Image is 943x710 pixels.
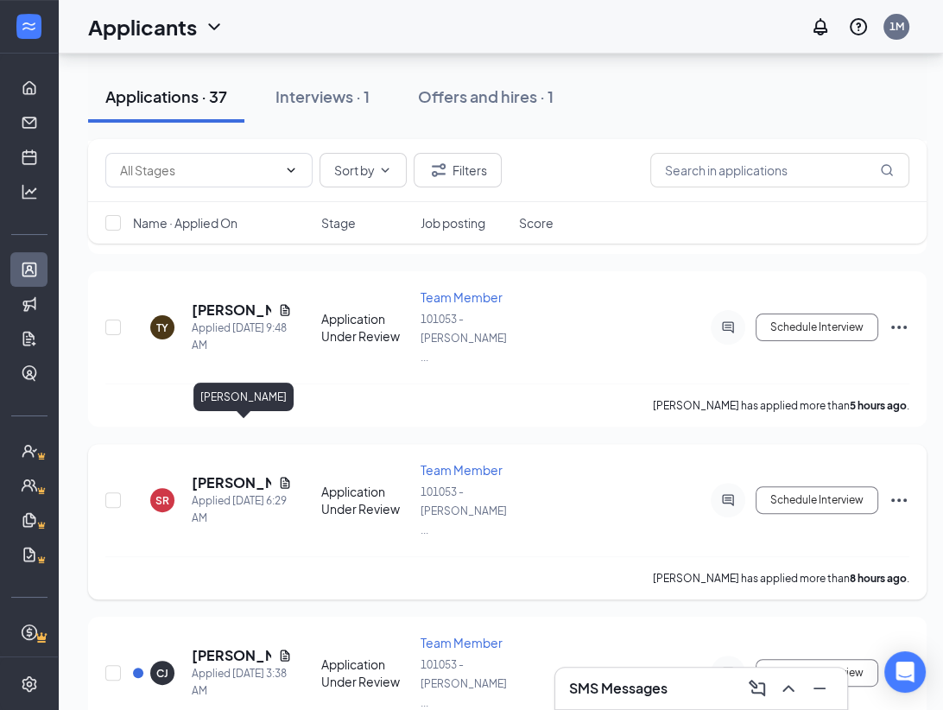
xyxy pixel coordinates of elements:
[889,19,904,34] div: 1M
[321,214,356,231] span: Stage
[21,675,38,693] svg: Settings
[420,313,506,364] span: 101053 - [PERSON_NAME] ...
[420,214,484,231] span: Job posting
[718,320,738,334] svg: ActiveChat
[889,317,909,338] svg: Ellipses
[420,462,502,478] span: Team Member
[278,476,292,490] svg: Document
[744,675,771,702] button: ComposeMessage
[192,301,271,320] h5: [PERSON_NAME]
[880,163,894,177] svg: MagnifyingGlass
[650,153,909,187] input: Search in applications
[21,183,38,200] svg: Analysis
[889,490,909,510] svg: Ellipses
[284,163,298,177] svg: ChevronDown
[806,675,833,702] button: Minimize
[321,483,410,517] div: Application Under Review
[428,160,449,181] svg: Filter
[756,659,878,687] button: Schedule Interview
[192,646,271,665] h5: [PERSON_NAME]
[809,678,830,699] svg: Minimize
[414,153,502,187] button: Filter Filters
[378,163,392,177] svg: ChevronDown
[756,486,878,514] button: Schedule Interview
[193,383,294,411] div: [PERSON_NAME]
[204,16,225,37] svg: ChevronDown
[519,214,554,231] span: Score
[718,493,738,507] svg: ActiveChat
[321,656,410,690] div: Application Under Review
[192,492,292,527] div: Applied [DATE] 6:29 AM
[420,658,506,709] span: 101053 - [PERSON_NAME] ...
[192,473,271,492] h5: [PERSON_NAME]
[133,214,237,231] span: Name · Applied On
[756,314,878,341] button: Schedule Interview
[420,635,502,650] span: Team Member
[334,164,375,176] span: Sort by
[156,666,168,681] div: CJ
[418,86,554,107] div: Offers and hires · 1
[778,678,799,699] svg: ChevronUp
[850,572,907,585] b: 8 hours ago
[155,493,169,508] div: SR
[420,289,502,305] span: Team Member
[278,303,292,317] svg: Document
[192,665,292,700] div: Applied [DATE] 3:38 AM
[775,675,802,702] button: ChevronUp
[848,16,869,37] svg: QuestionInfo
[105,86,227,107] div: Applications · 37
[321,310,410,345] div: Application Under Review
[156,320,168,335] div: TY
[192,320,292,354] div: Applied [DATE] 9:48 AM
[850,399,907,412] b: 5 hours ago
[120,161,277,180] input: All Stages
[420,485,506,536] span: 101053 - [PERSON_NAME] ...
[320,153,407,187] button: Sort byChevronDown
[278,649,292,662] svg: Document
[275,86,370,107] div: Interviews · 1
[747,678,768,699] svg: ComposeMessage
[88,12,197,41] h1: Applicants
[653,571,909,586] p: [PERSON_NAME] has applied more than .
[20,17,37,35] svg: WorkstreamLogo
[884,651,926,693] div: Open Intercom Messenger
[569,679,668,698] h3: SMS Messages
[653,398,909,413] p: [PERSON_NAME] has applied more than .
[810,16,831,37] svg: Notifications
